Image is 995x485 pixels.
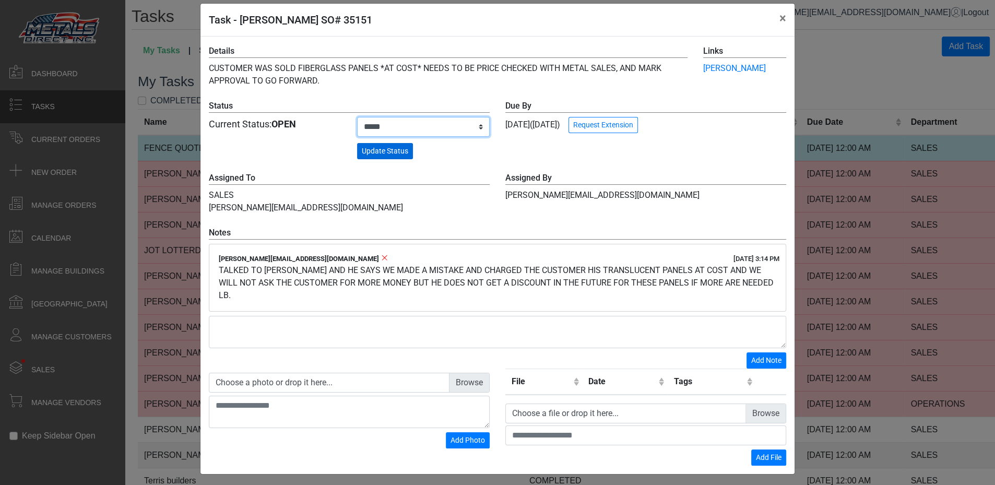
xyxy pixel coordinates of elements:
[446,432,490,448] button: Add Photo
[209,45,688,58] label: Details
[271,119,296,129] strong: OPEN
[209,100,490,113] label: Status
[362,147,408,155] span: Update Status
[756,453,781,462] span: Add File
[201,45,695,87] div: CUSTOMER WAS SOLD FIBERGLASS PANELS *AT COST* NEEDS TO BE PRICE CHECKED WITH METAL SALES, AND MAR...
[357,143,413,159] button: Update Status
[751,449,786,466] button: Add File
[209,172,490,185] label: Assigned To
[505,172,786,185] label: Assigned By
[703,45,786,58] label: Links
[505,100,786,133] div: [DATE] ([DATE])
[674,375,744,388] div: Tags
[573,121,633,129] span: Request Extension
[209,12,372,28] h5: Task - [PERSON_NAME] SO# 35151
[497,172,794,214] div: [PERSON_NAME][EMAIL_ADDRESS][DOMAIN_NAME]
[219,255,379,263] span: [PERSON_NAME][EMAIL_ADDRESS][DOMAIN_NAME]
[201,172,497,214] div: SALES [PERSON_NAME][EMAIL_ADDRESS][DOMAIN_NAME]
[219,264,776,302] div: TALKED TO [PERSON_NAME] AND HE SAYS WE MADE A MISTAKE AND CHARGED THE CUSTOMER HIS TRANSLUCENT PA...
[756,369,786,395] th: Remove
[733,254,779,264] div: [DATE] 3:14 PM
[771,4,795,33] button: Close
[568,117,638,133] button: Request Extension
[209,117,341,131] div: Current Status:
[588,375,656,388] div: Date
[703,63,766,73] a: [PERSON_NAME]
[751,356,781,364] span: Add Note
[505,100,786,113] label: Due By
[512,375,571,388] div: File
[451,436,485,444] span: Add Photo
[209,227,786,240] label: Notes
[747,352,786,369] button: Add Note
